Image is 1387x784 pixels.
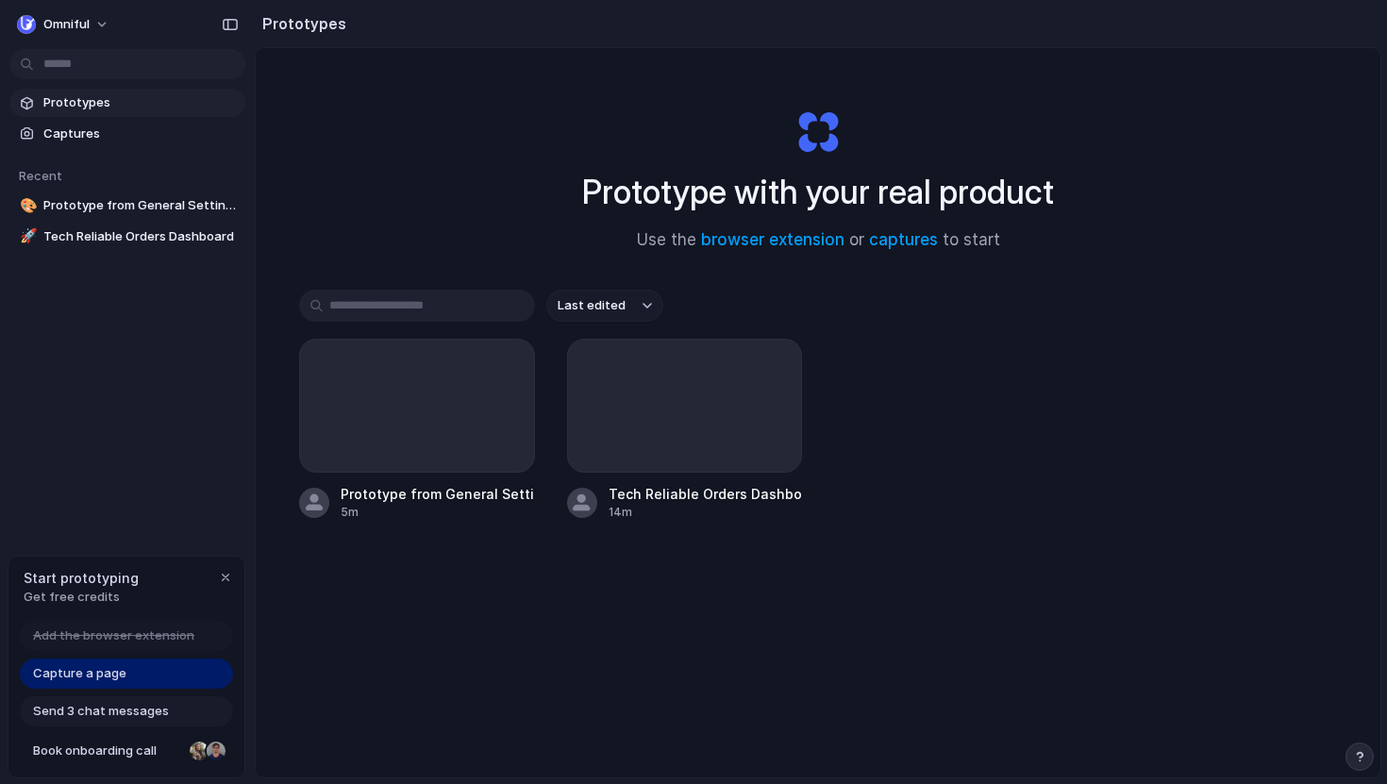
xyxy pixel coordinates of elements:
[188,740,210,762] div: Nicole Kubica
[205,740,227,762] div: Christian Iacullo
[609,504,803,521] div: 14m
[255,12,346,35] h2: Prototypes
[299,339,535,521] a: Prototype from General Settings Capture5m
[20,195,33,217] div: 🎨
[24,568,139,588] span: Start prototyping
[9,9,119,40] button: Omniful
[609,484,803,504] div: Tech Reliable Orders Dashboard
[33,742,182,760] span: Book onboarding call
[546,290,663,322] button: Last edited
[43,196,238,215] span: Prototype from General Settings Capture
[43,125,238,143] span: Captures
[43,93,238,112] span: Prototypes
[869,230,938,249] a: captures
[9,120,245,148] a: Captures
[582,167,1054,217] h1: Prototype with your real product
[17,196,36,215] button: 🎨
[43,227,238,246] span: Tech Reliable Orders Dashboard
[20,225,33,247] div: 🚀
[701,230,844,249] a: browser extension
[24,588,139,607] span: Get free credits
[9,89,245,117] a: Prototypes
[567,339,803,521] a: Tech Reliable Orders Dashboard14m
[341,484,535,504] div: Prototype from General Settings Capture
[33,664,126,683] span: Capture a page
[19,168,62,183] span: Recent
[637,228,1000,253] span: Use the or to start
[33,702,169,721] span: Send 3 chat messages
[9,223,245,251] a: 🚀Tech Reliable Orders Dashboard
[43,15,90,34] span: Omniful
[17,227,36,246] button: 🚀
[558,296,626,315] span: Last edited
[20,736,233,766] a: Book onboarding call
[9,192,245,220] a: 🎨Prototype from General Settings Capture
[341,504,535,521] div: 5m
[33,626,194,645] span: Add the browser extension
